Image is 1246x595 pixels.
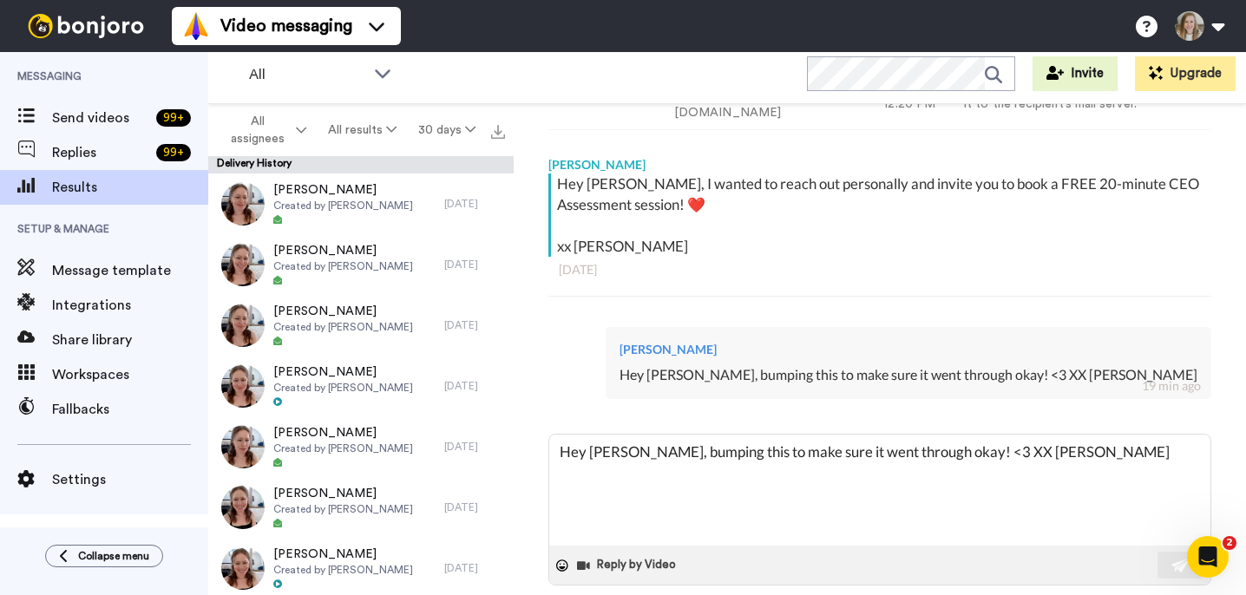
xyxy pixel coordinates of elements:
[273,259,413,273] span: Created by [PERSON_NAME]
[444,561,505,575] div: [DATE]
[156,109,191,127] div: 99 +
[273,563,413,577] span: Created by [PERSON_NAME]
[208,156,514,173] div: Delivery History
[273,424,413,441] span: [PERSON_NAME]
[208,416,514,477] a: [PERSON_NAME]Created by [PERSON_NAME][DATE]
[221,304,265,347] img: a9b340d5-3ee7-44cf-9c0d-d1914ed02eed-thumb.jpg
[221,546,265,590] img: 71b13d03-47b2-4213-a7de-9d1b977db7c5-thumb.jpg
[273,303,413,320] span: [PERSON_NAME]
[1171,559,1190,572] img: send-white.svg
[444,500,505,514] div: [DATE]
[444,440,505,454] div: [DATE]
[1187,536,1229,578] iframe: Intercom live chat
[273,485,413,502] span: [PERSON_NAME]
[52,469,208,490] span: Settings
[1142,377,1201,395] div: 19 min ago
[52,108,149,128] span: Send videos
[883,80,935,110] time: [DATE] 12:20 PM
[208,356,514,416] a: [PERSON_NAME]Created by [PERSON_NAME][DATE]
[208,173,514,234] a: [PERSON_NAME]Created by [PERSON_NAME][DATE]
[491,125,505,139] img: export.svg
[221,425,265,468] img: 4a8b7db2-9fca-4ef3-8ecb-6893a247a59c-thumb.jpg
[182,12,210,40] img: vm-color.svg
[45,545,163,567] button: Collapse menu
[52,295,208,316] span: Integrations
[222,113,292,147] span: All assignees
[575,552,681,579] button: Reply by Video
[221,243,265,286] img: a42b4277-7497-4fa1-b8bb-f1c4eeecf023-thumb.jpg
[156,144,191,161] div: 99 +
[21,14,151,38] img: bj-logo-header-white.svg
[444,379,505,393] div: [DATE]
[407,114,486,146] button: 30 days
[620,341,1197,358] div: [PERSON_NAME]
[273,441,413,455] span: Created by [PERSON_NAME]
[444,258,505,271] div: [DATE]
[52,330,208,350] span: Share library
[221,364,265,408] img: 1ed97b65-0857-41cd-ac61-8738c8b6276f-thumb.jpg
[444,318,505,332] div: [DATE]
[273,363,413,381] span: [PERSON_NAME]
[52,399,208,420] span: Fallbacks
[318,114,408,146] button: All results
[220,14,352,38] span: Video messaging
[444,197,505,211] div: [DATE]
[548,147,1211,173] div: [PERSON_NAME]
[1135,56,1236,91] button: Upgrade
[208,234,514,295] a: [PERSON_NAME]Created by [PERSON_NAME][DATE]
[221,182,265,226] img: 09135236-9fad-4631-9a24-465caec72807-thumb.jpg
[1033,56,1118,91] button: Invite
[212,106,318,154] button: All assignees
[620,365,1197,385] div: Hey [PERSON_NAME], bumping this to make sure it went through okay! <3 XX [PERSON_NAME]
[273,502,413,516] span: Created by [PERSON_NAME]
[273,546,413,563] span: [PERSON_NAME]
[78,549,149,563] span: Collapse menu
[52,177,208,198] span: Results
[221,486,265,529] img: f1626ee1-dd41-4c04-8c9d-bac35ad44136-thumb.jpg
[52,260,208,281] span: Message template
[273,320,413,334] span: Created by [PERSON_NAME]
[208,477,514,538] a: [PERSON_NAME]Created by [PERSON_NAME][DATE]
[249,64,365,85] span: All
[559,261,1201,278] div: [DATE]
[1223,536,1236,550] span: 2
[273,242,413,259] span: [PERSON_NAME]
[273,199,413,212] span: Created by [PERSON_NAME]
[273,181,413,199] span: [PERSON_NAME]
[486,117,510,143] button: Export all results that match these filters now.
[208,295,514,356] a: [PERSON_NAME]Created by [PERSON_NAME][DATE]
[273,381,413,395] span: Created by [PERSON_NAME]
[549,435,1210,546] textarea: To enrich screen reader interactions, please activate Accessibility in Grammarly extension settings
[52,364,208,385] span: Workspaces
[557,173,1207,257] div: Hey [PERSON_NAME], I wanted to reach out personally and invite you to book a FREE 20-minute CEO A...
[52,142,149,163] span: Replies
